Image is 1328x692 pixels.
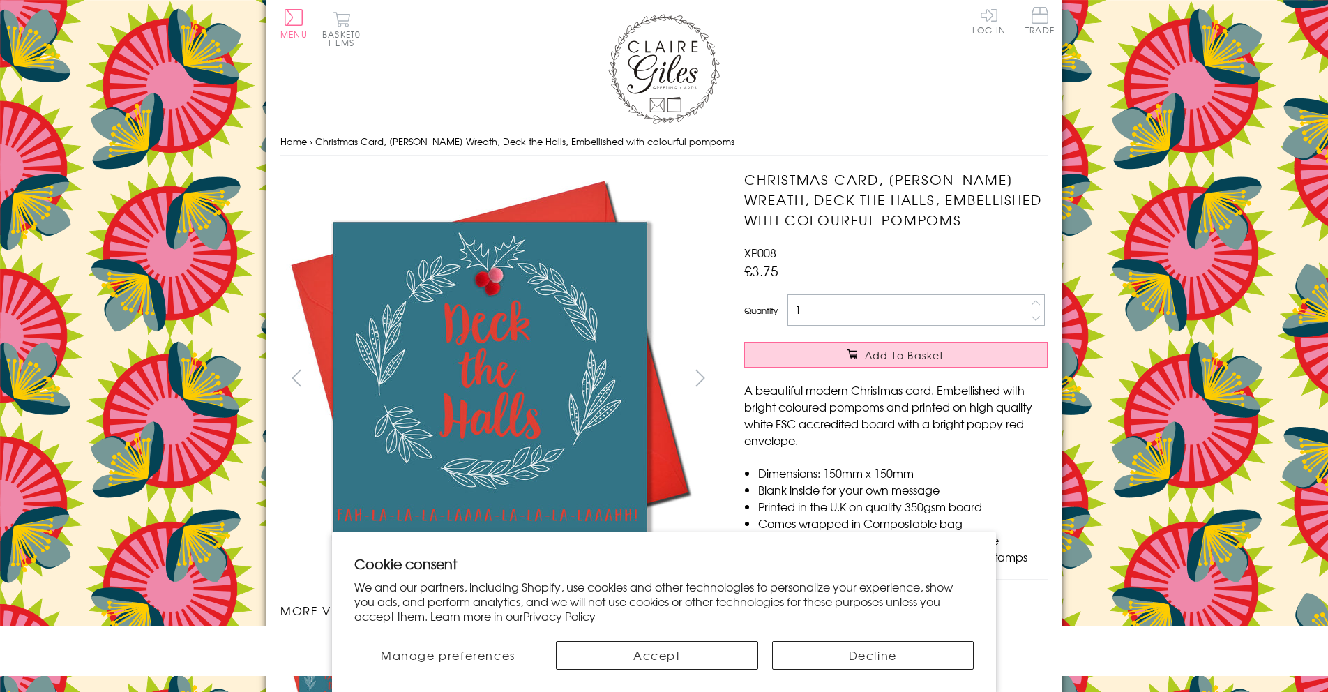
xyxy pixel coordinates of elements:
[758,481,1048,498] li: Blank inside for your own message
[744,342,1048,368] button: Add to Basket
[758,515,1048,532] li: Comes wrapped in Compostable bag
[322,11,361,47] button: Basket0 items
[744,382,1048,449] p: A beautiful modern Christmas card. Embellished with bright coloured pompoms and printed on high q...
[685,362,716,393] button: next
[310,135,312,148] span: ›
[744,304,778,317] label: Quantity
[758,498,1048,515] li: Printed in the U.K on quality 350gsm board
[280,602,716,619] h3: More views
[280,9,308,38] button: Menu
[865,348,944,362] span: Add to Basket
[381,647,515,663] span: Manage preferences
[354,554,974,573] h2: Cookie consent
[280,28,308,40] span: Menu
[716,170,1135,588] img: Christmas Card, Holly Wreath, Deck the Halls, Embellished with colourful pompoms
[744,244,776,261] span: XP008
[744,261,778,280] span: £3.75
[523,608,596,624] a: Privacy Policy
[354,580,974,623] p: We and our partners, including Shopify, use cookies and other technologies to personalize your ex...
[280,135,307,148] a: Home
[608,14,720,124] img: Claire Giles Greetings Cards
[280,170,699,588] img: Christmas Card, Holly Wreath, Deck the Halls, Embellished with colourful pompoms
[772,641,974,670] button: Decline
[972,7,1006,34] a: Log In
[315,135,734,148] span: Christmas Card, [PERSON_NAME] Wreath, Deck the Halls, Embellished with colourful pompoms
[1025,7,1055,37] a: Trade
[758,465,1048,481] li: Dimensions: 150mm x 150mm
[329,28,361,49] span: 0 items
[1025,7,1055,34] span: Trade
[280,362,312,393] button: prev
[280,128,1048,156] nav: breadcrumbs
[354,641,542,670] button: Manage preferences
[556,641,758,670] button: Accept
[744,170,1048,230] h1: Christmas Card, [PERSON_NAME] Wreath, Deck the Halls, Embellished with colourful pompoms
